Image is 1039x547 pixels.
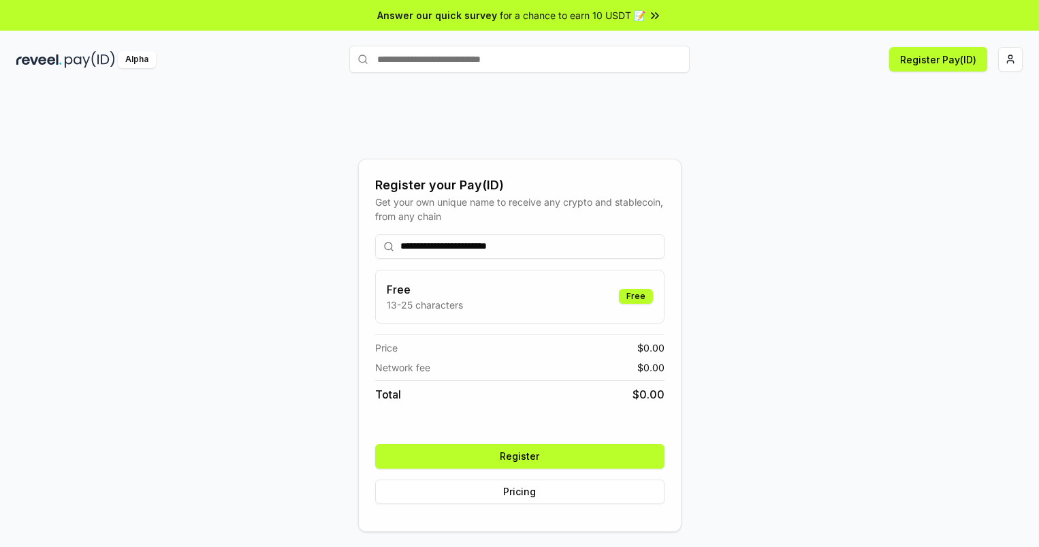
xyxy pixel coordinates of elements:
[16,51,62,68] img: reveel_dark
[500,8,645,22] span: for a chance to earn 10 USDT 📝
[375,386,401,403] span: Total
[377,8,497,22] span: Answer our quick survey
[889,47,987,72] button: Register Pay(ID)
[375,360,430,375] span: Network fee
[375,176,665,195] div: Register your Pay(ID)
[619,289,653,304] div: Free
[637,341,665,355] span: $ 0.00
[65,51,115,68] img: pay_id
[375,341,398,355] span: Price
[375,480,665,504] button: Pricing
[637,360,665,375] span: $ 0.00
[387,281,463,298] h3: Free
[387,298,463,312] p: 13-25 characters
[375,195,665,223] div: Get your own unique name to receive any crypto and stablecoin, from any chain
[375,444,665,469] button: Register
[633,386,665,403] span: $ 0.00
[118,51,156,68] div: Alpha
